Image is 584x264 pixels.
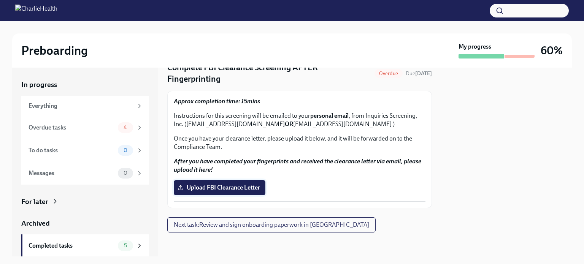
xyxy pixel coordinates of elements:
[119,125,132,130] span: 4
[285,120,293,128] strong: OR
[21,80,149,90] a: In progress
[21,162,149,185] a: Messages0
[29,169,115,177] div: Messages
[29,102,133,110] div: Everything
[174,112,425,128] p: Instructions for this screening will be emailed to your , from Inquiries Screening, Inc. ([EMAIL_...
[174,221,369,229] span: Next task : Review and sign onboarding paperwork in [GEOGRAPHIC_DATA]
[406,70,432,77] span: Due
[29,146,115,155] div: To do tasks
[174,98,260,105] strong: Approx completion time: 15mins
[119,170,132,176] span: 0
[21,139,149,162] a: To do tasks0
[167,62,371,85] h4: Complete FBI Clearance Screening AFTER Fingerprinting
[21,218,149,228] a: Archived
[174,180,265,195] label: Upload FBI Clearance Letter
[119,243,132,248] span: 5
[174,158,421,173] strong: After you have completed your fingerprints and received the clearance letter via email, please up...
[21,197,149,207] a: For later
[29,242,115,250] div: Completed tasks
[21,96,149,116] a: Everything
[119,147,132,153] span: 0
[179,184,260,191] span: Upload FBI Clearance Letter
[29,123,115,132] div: Overdue tasks
[21,197,48,207] div: For later
[15,5,57,17] img: CharlieHealth
[21,43,88,58] h2: Preboarding
[375,71,403,76] span: Overdue
[167,217,376,232] button: Next task:Review and sign onboarding paperwork in [GEOGRAPHIC_DATA]
[459,43,491,51] strong: My progress
[21,116,149,139] a: Overdue tasks4
[21,234,149,257] a: Completed tasks5
[541,44,563,57] h3: 60%
[415,70,432,77] strong: [DATE]
[406,70,432,77] span: September 7th, 2025 09:00
[310,112,349,119] strong: personal email
[174,134,425,151] p: Once you have your clearance letter, please upload it below, and it will be forwarded on to the C...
